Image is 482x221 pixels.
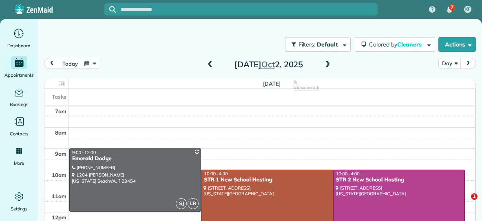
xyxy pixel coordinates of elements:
button: prev [44,58,60,69]
span: Appointments [4,71,34,79]
div: STR 1 New School Hosting [203,177,330,183]
a: Settings [3,190,35,213]
h2: [DATE] 2, 2025 [218,60,320,69]
span: Settings [11,205,28,213]
span: View week [293,84,319,91]
span: Colored by [369,41,425,48]
span: 7 [451,4,453,11]
span: Tasks [52,93,66,100]
span: Bookings [10,100,29,108]
span: More [14,159,24,167]
a: Contacts [3,115,35,138]
button: next [460,58,476,69]
span: 9am [55,150,66,157]
a: Filters: Default [281,37,351,52]
button: Focus search [104,6,116,13]
a: Appointments [3,56,35,79]
span: 1 [471,193,478,200]
button: Colored byCleaners [355,37,435,52]
span: SJ [176,198,187,209]
iframe: Intercom live chat [454,193,474,213]
span: 10am [52,172,66,178]
a: Dashboard [3,27,35,50]
span: LR [188,198,199,209]
span: Default [317,41,338,48]
span: 7am [55,108,66,115]
a: Bookings [3,86,35,108]
button: Actions [438,37,476,52]
span: 10:00 - 4:00 [336,171,360,177]
button: Filters: Default [285,37,351,52]
span: [DATE] [263,80,281,87]
span: KF [465,6,471,13]
span: 10:00 - 4:00 [204,171,228,177]
span: 9:00 - 12:00 [72,150,96,155]
span: Cleaners [397,41,423,48]
span: Dashboard [7,42,31,50]
button: Day [438,58,461,69]
span: Filters: [298,41,316,48]
div: Emerald Dodge [72,155,199,162]
span: 11am [52,193,66,199]
span: Oct [261,59,275,69]
span: 12pm [52,214,66,221]
span: 8am [55,129,66,136]
svg: Focus search [109,6,116,13]
button: today [59,58,81,69]
span: Contacts [10,130,28,138]
div: STR 2 New School Hosting [336,177,462,183]
div: 7 unread notifications [441,1,458,19]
